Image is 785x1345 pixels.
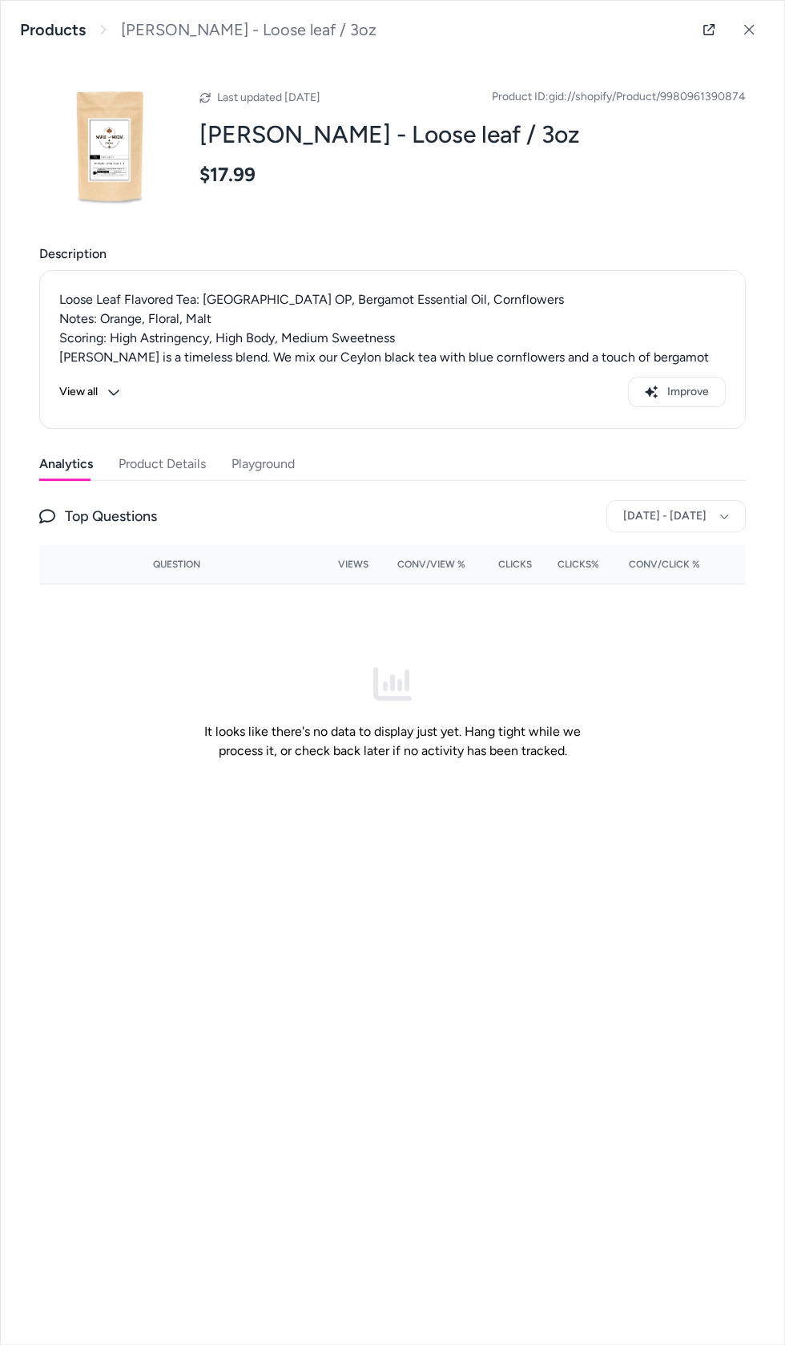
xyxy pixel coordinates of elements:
button: Improve [628,377,726,407]
div: It looks like there's no data to display just yet. Hang tight while we process it, or check back ... [187,597,598,828]
button: Views [327,551,368,577]
span: Top Questions [65,505,157,527]
img: kraft_blank_final_latest.jpg [39,78,180,219]
div: Loose Leaf Flavored Tea: [GEOGRAPHIC_DATA] OP, Bergamot Essential Oil, Cornflowers [59,290,726,309]
span: Clicks% [558,558,599,571]
span: Description [39,244,746,264]
button: Clicks [491,551,532,577]
span: Last updated [DATE] [217,91,320,104]
span: Conv/Click % [628,558,699,571]
span: $17.99 [199,163,256,187]
span: Product ID: gid://shopify/Product/9980961390874 [492,89,746,105]
button: Clicks% [558,551,598,577]
button: Playground [231,448,295,480]
h2: [PERSON_NAME] - Loose leaf / 3oz [199,119,746,150]
button: Question [153,551,200,577]
button: View all [59,377,120,407]
span: Conv/View % [397,558,465,571]
span: Clicks [498,558,532,571]
nav: breadcrumb [20,20,376,40]
div: Notes: Orange, Floral, Malt [59,309,726,329]
button: [DATE] - [DATE] [606,500,746,532]
button: Product Details [119,448,206,480]
span: Views [337,558,368,571]
button: Conv/View % [393,551,465,577]
span: Question [153,558,200,571]
a: Products [20,20,86,40]
div: Scoring: High Astringency, High Body, Medium Sweetness [59,329,726,348]
span: [PERSON_NAME] - Loose leaf / 3oz [121,20,376,40]
button: Analytics [39,448,93,480]
div: [PERSON_NAME] is a timeless blend. We mix our Ceylon black tea with blue cornflowers and a touch ... [59,348,726,386]
button: Conv/Click % [625,551,700,577]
